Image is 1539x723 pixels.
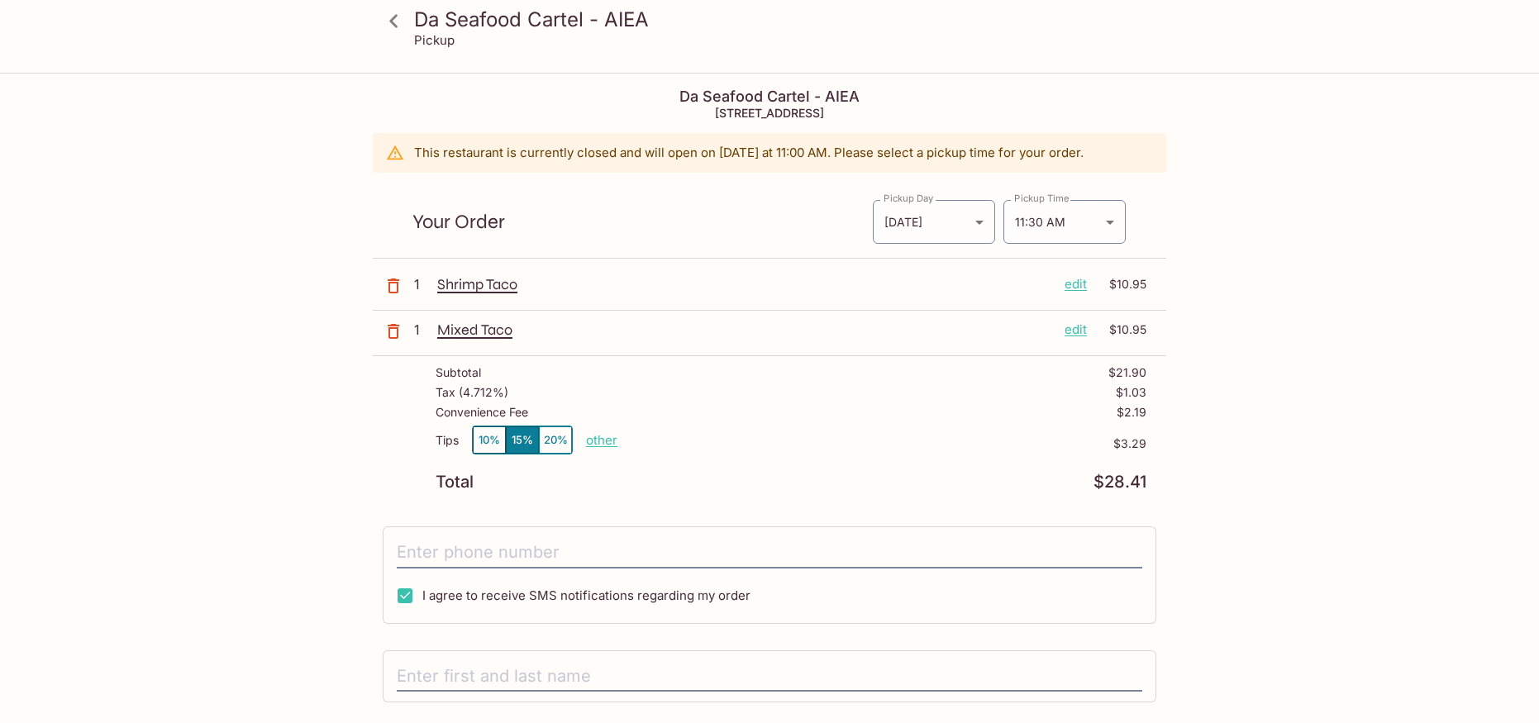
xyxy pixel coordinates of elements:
input: Enter first and last name [397,661,1142,692]
span: I agree to receive SMS notifications regarding my order [422,587,750,603]
p: $10.95 [1097,321,1146,339]
h4: Da Seafood Cartel - AIEA [373,88,1166,106]
button: 20% [539,426,572,454]
p: Total [436,474,474,490]
p: 1 [414,321,431,339]
p: 1 [414,275,431,293]
p: Tax ( 4.712% ) [436,386,508,399]
p: edit [1065,321,1087,339]
p: $1.03 [1116,386,1146,399]
p: This restaurant is currently closed and will open on [DATE] at 11:00 AM . Please select a pickup ... [414,145,1084,160]
button: 15% [506,426,539,454]
button: other [586,432,617,448]
p: Your Order [412,214,872,230]
div: 11:30 AM [1003,200,1126,244]
button: 10% [473,426,506,454]
p: $10.95 [1097,275,1146,293]
p: Tips [436,434,459,447]
p: Mixed Taco [437,321,1051,339]
p: $21.90 [1108,366,1146,379]
p: $3.29 [617,437,1146,450]
p: Subtotal [436,366,481,379]
p: $28.41 [1093,474,1146,490]
p: Pickup [414,32,455,48]
p: edit [1065,275,1087,293]
p: Shrimp Taco [437,275,1051,293]
p: $2.19 [1117,406,1146,419]
h5: [STREET_ADDRESS] [373,106,1166,120]
h3: Da Seafood Cartel - AIEA [414,7,1153,32]
p: Convenience Fee [436,406,528,419]
div: [DATE] [873,200,995,244]
label: Pickup Time [1014,192,1070,205]
label: Pickup Day [884,192,933,205]
input: Enter phone number [397,537,1142,568]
